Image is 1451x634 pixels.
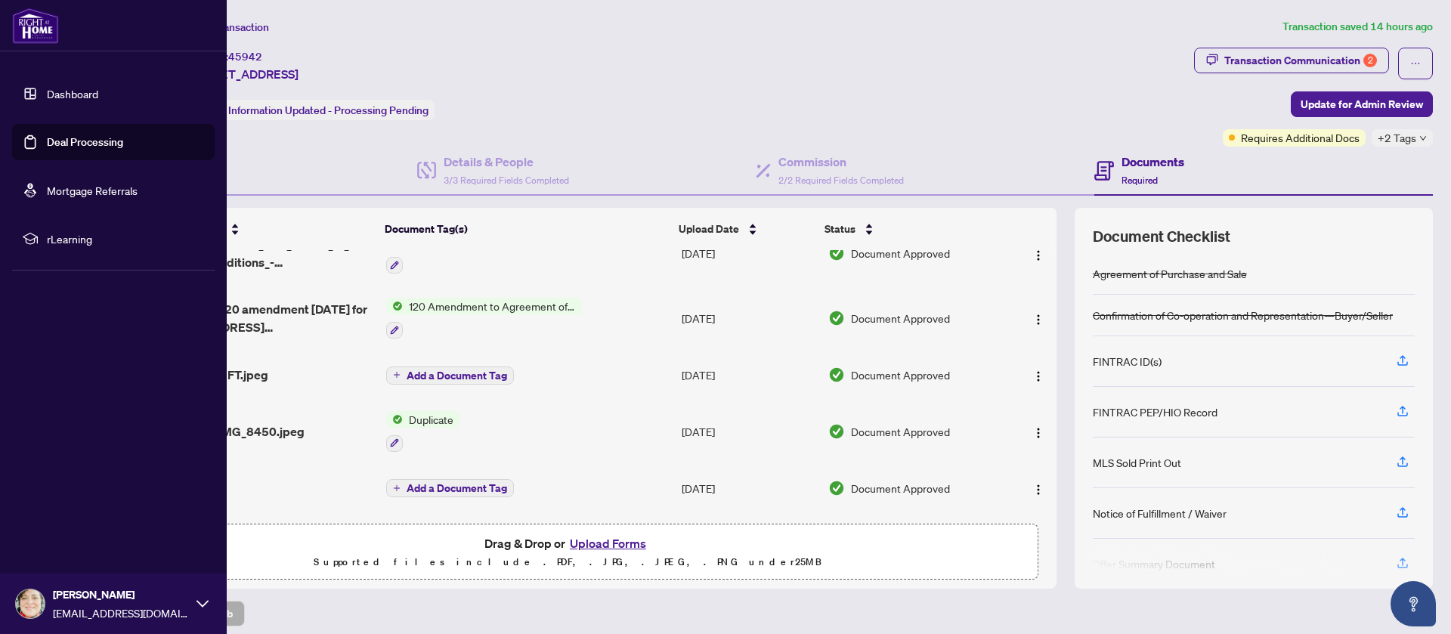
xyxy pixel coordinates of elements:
a: Mortgage Referrals [47,184,138,197]
span: Add a Document Tag [407,370,507,381]
span: signed form 120 amendment [DATE] for [STREET_ADDRESS][GEOGRAPHIC_DATA] E12271386_2025-07-28 15_37... [149,300,373,336]
td: [DATE] [676,351,822,399]
span: 120 Amendment to Agreement of Purchase and Sale [403,298,582,314]
button: Logo [1026,476,1050,500]
button: Add a Document Tag [386,479,514,497]
span: Drag & Drop orUpload FormsSupported files include .PDF, .JPG, .JPEG, .PNG under25MB [97,524,1038,580]
span: Drag & Drop or [484,533,651,553]
img: Status Icon [386,298,403,314]
img: Document Status [828,310,845,326]
img: Document Status [828,480,845,496]
img: Document Status [828,423,845,440]
span: plus [393,484,401,492]
span: Document Approved [851,310,950,326]
button: Status Icon120 Amendment to Agreement of Purchase and Sale [386,298,582,339]
td: [DATE] [676,464,822,512]
p: Supported files include .PDF, .JPG, .JPEG, .PNG under 25 MB [107,553,1029,571]
article: Transaction saved 14 hours ago [1282,18,1433,36]
th: (26) File Name [143,208,379,250]
img: logo [12,8,59,44]
th: Status [818,208,1001,250]
span: Upload Date [679,221,739,237]
h4: Documents [1122,153,1184,171]
button: Add a Document Tag [386,478,514,498]
button: Logo [1026,306,1050,330]
span: rLearning [47,230,204,247]
button: Add a Document Tag [386,365,514,385]
img: Logo [1032,484,1044,496]
div: Transaction Communication [1224,48,1377,73]
th: Document Tag(s) [379,208,673,250]
span: Document Approved [851,366,950,383]
img: Logo [1032,427,1044,439]
span: Duplicate [403,411,459,428]
img: Logo [1032,370,1044,382]
a: Dashboard [47,87,98,101]
span: Update for Admin Review [1301,92,1423,116]
button: Open asap [1391,581,1436,626]
span: Document Approved [851,245,950,261]
span: [STREET_ADDRESS] [187,65,299,83]
span: plus [393,371,401,379]
div: FINTRAC ID(s) [1093,353,1162,370]
span: down [1419,135,1427,142]
div: Notice of Fulfillment / Waiver [1093,505,1227,521]
span: Information Updated - Processing Pending [228,104,428,117]
button: Upload Forms [565,533,651,553]
button: Transaction Communication2 [1194,48,1389,73]
span: Bank draft 3 IMG_8450.jpeg [149,422,305,441]
div: MLS Sold Print Out [1093,454,1181,471]
img: Logo [1032,249,1044,261]
button: Logo [1026,241,1050,265]
td: [DATE] [676,399,822,464]
button: Update for Admin Review [1291,91,1433,117]
span: [EMAIL_ADDRESS][DOMAIN_NAME] [53,605,189,621]
span: Add a Document Tag [407,483,507,493]
div: 2 [1363,54,1377,67]
th: Upload Date [673,208,818,250]
img: Logo [1032,314,1044,326]
span: 45942 [228,50,262,63]
div: Status: [187,100,435,120]
span: 2/2 Required Fields Completed [778,175,904,186]
h4: Commission [778,153,904,171]
span: Document Approved [851,423,950,440]
span: [PERSON_NAME] [53,586,189,603]
img: Status Icon [386,411,403,428]
span: Requires Additional Docs [1241,129,1360,146]
h4: Details & People [444,153,569,171]
button: Status IconDuplicate [386,411,459,452]
td: [DATE] [676,512,822,577]
span: Document Checklist [1093,226,1230,247]
span: Status [825,221,855,237]
img: Document Status [828,245,845,261]
span: Document Approved [851,480,950,496]
span: Required [1122,175,1158,186]
span: 3/3 Required Fields Completed [444,175,569,186]
button: Logo [1026,363,1050,387]
img: Document Status [828,366,845,383]
td: [DATE] [676,221,822,286]
button: Status Icon124 Notice of Fulfillment of Condition(s) - Agreement of Purchase and Sale [386,233,582,274]
span: ellipsis [1410,58,1421,69]
span: View Transaction [188,20,269,34]
div: FINTRAC PEP/HIO Record [1093,404,1217,420]
button: Add a Document Tag [386,366,514,385]
span: +2 Tags [1378,129,1416,147]
td: [DATE] [676,286,822,351]
div: Confirmation of Co-operation and Representation—Buyer/Seller [1093,307,1393,323]
img: Profile Icon [16,589,45,618]
span: 2Finance_Condition_124_Notice_of_Fulfillment_of_Conditions_-_Agreement_of_Purchase_and_Sale_-_A_-... [149,235,373,271]
button: Logo [1026,419,1050,444]
a: Deal Processing [47,135,123,149]
div: Agreement of Purchase and Sale [1093,265,1247,282]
